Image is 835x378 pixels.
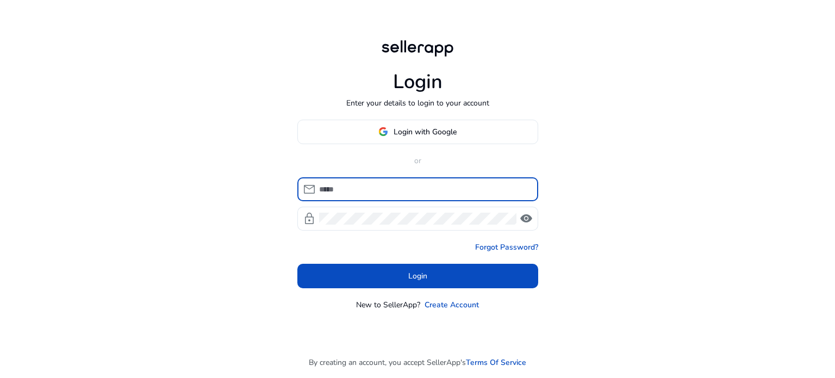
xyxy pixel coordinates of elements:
[520,212,533,225] span: visibility
[394,126,457,138] span: Login with Google
[303,212,316,225] span: lock
[378,127,388,137] img: google-logo.svg
[297,155,538,166] p: or
[393,70,443,94] h1: Login
[356,299,420,311] p: New to SellerApp?
[346,97,489,109] p: Enter your details to login to your account
[297,120,538,144] button: Login with Google
[425,299,479,311] a: Create Account
[297,264,538,288] button: Login
[303,183,316,196] span: mail
[466,357,526,368] a: Terms Of Service
[475,241,538,253] a: Forgot Password?
[408,270,427,282] span: Login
